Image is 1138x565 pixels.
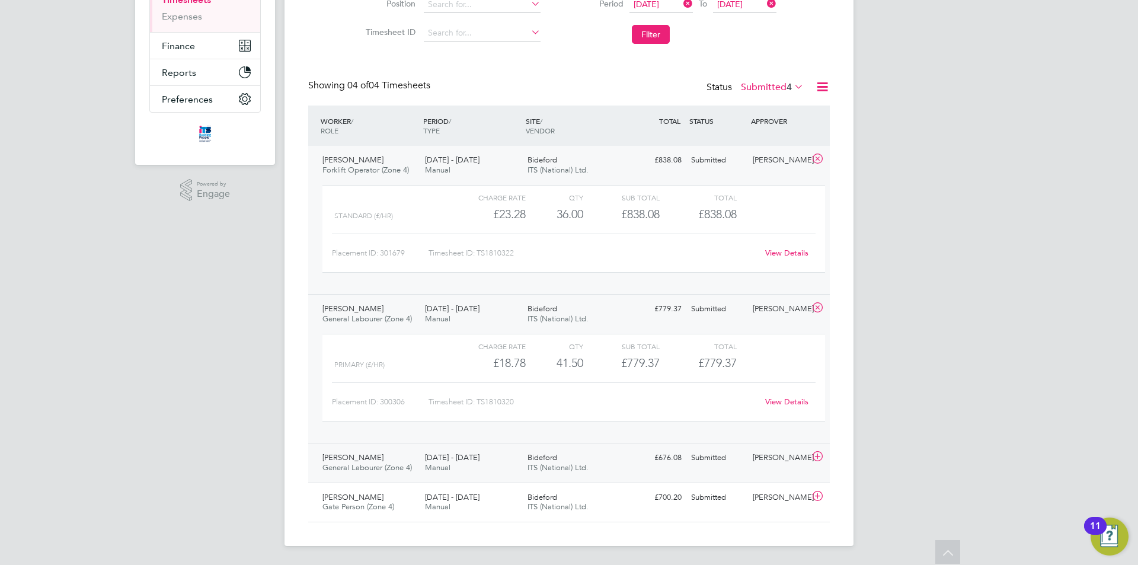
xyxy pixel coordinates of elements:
[322,462,412,473] span: General Labourer (Zone 4)
[425,304,480,314] span: [DATE] - [DATE]
[528,492,557,502] span: Bideford
[347,79,430,91] span: 04 Timesheets
[322,314,412,324] span: General Labourer (Zone 4)
[526,353,583,373] div: 41.50
[686,299,748,319] div: Submitted
[332,392,429,411] div: Placement ID: 300306
[528,155,557,165] span: Bideford
[528,314,589,324] span: ITS (National) Ltd.
[162,40,195,52] span: Finance
[149,125,261,143] a: Go to home page
[424,25,541,42] input: Search for...
[698,207,737,221] span: £838.08
[748,299,810,319] div: [PERSON_NAME]
[322,304,383,314] span: [PERSON_NAME]
[150,59,260,85] button: Reports
[429,392,757,411] div: Timesheet ID: TS1810320
[765,248,808,258] a: View Details
[162,11,202,22] a: Expenses
[150,33,260,59] button: Finance
[449,190,526,205] div: Charge rate
[632,25,670,44] button: Filter
[449,339,526,353] div: Charge rate
[625,448,686,468] div: £676.08
[528,502,589,512] span: ITS (National) Ltd.
[660,339,736,353] div: Total
[765,397,808,407] a: View Details
[1091,518,1129,556] button: Open Resource Center, 11 new notifications
[583,205,660,224] div: £838.08
[526,205,583,224] div: 36.00
[425,314,450,324] span: Manual
[660,190,736,205] div: Total
[162,67,196,78] span: Reports
[197,125,213,143] img: itsconstruction-logo-retina.png
[321,126,338,135] span: ROLE
[625,151,686,170] div: £838.08
[332,244,429,263] div: Placement ID: 301679
[449,205,526,224] div: £23.28
[197,189,230,199] span: Engage
[308,79,433,92] div: Showing
[425,452,480,462] span: [DATE] - [DATE]
[334,360,385,369] span: Primary (£/HR)
[180,179,231,202] a: Powered byEngage
[528,452,557,462] span: Bideford
[322,492,383,502] span: [PERSON_NAME]
[526,126,555,135] span: VENDOR
[523,110,625,141] div: SITE
[347,79,369,91] span: 04 of
[625,488,686,507] div: £700.20
[741,81,804,93] label: Submitted
[686,110,748,132] div: STATUS
[787,81,792,93] span: 4
[150,86,260,112] button: Preferences
[362,27,415,37] label: Timesheet ID
[526,339,583,353] div: QTY
[425,165,450,175] span: Manual
[686,151,748,170] div: Submitted
[425,155,480,165] span: [DATE] - [DATE]
[334,212,393,220] span: Standard (£/HR)
[707,79,806,96] div: Status
[423,126,440,135] span: TYPE
[425,502,450,512] span: Manual
[322,155,383,165] span: [PERSON_NAME]
[686,448,748,468] div: Submitted
[322,165,409,175] span: Forklift Operator (Zone 4)
[748,488,810,507] div: [PERSON_NAME]
[526,190,583,205] div: QTY
[322,452,383,462] span: [PERSON_NAME]
[748,110,810,132] div: APPROVER
[528,165,589,175] span: ITS (National) Ltd.
[748,448,810,468] div: [PERSON_NAME]
[449,353,526,373] div: £18.78
[425,462,450,473] span: Manual
[583,353,660,373] div: £779.37
[528,304,557,314] span: Bideford
[351,116,353,126] span: /
[528,462,589,473] span: ITS (National) Ltd.
[420,110,523,141] div: PERIOD
[197,179,230,189] span: Powered by
[583,339,660,353] div: Sub Total
[449,116,451,126] span: /
[686,488,748,507] div: Submitted
[425,492,480,502] span: [DATE] - [DATE]
[162,94,213,105] span: Preferences
[540,116,542,126] span: /
[625,299,686,319] div: £779.37
[322,502,394,512] span: Gate Person (Zone 4)
[429,244,757,263] div: Timesheet ID: TS1810322
[748,151,810,170] div: [PERSON_NAME]
[698,356,737,370] span: £779.37
[583,190,660,205] div: Sub Total
[659,116,680,126] span: TOTAL
[318,110,420,141] div: WORKER
[1090,526,1101,541] div: 11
